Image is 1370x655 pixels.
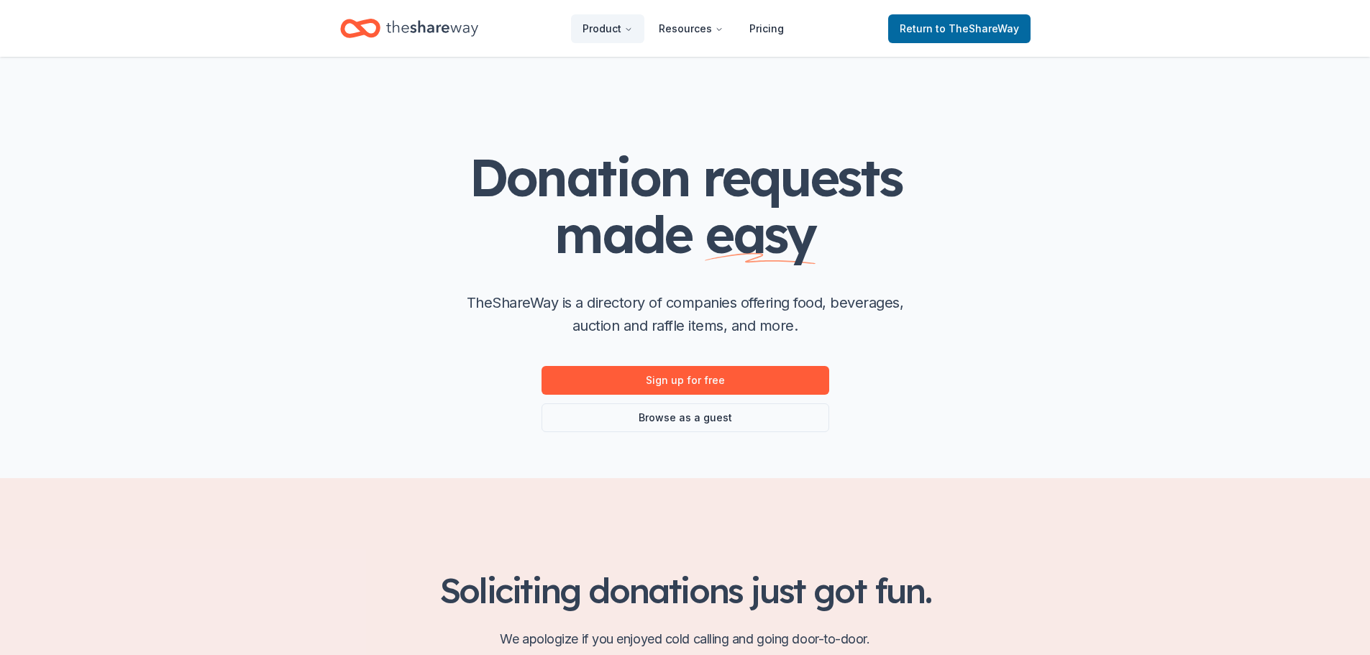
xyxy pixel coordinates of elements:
a: Browse as a guest [542,403,829,432]
span: Return [900,20,1019,37]
button: Product [571,14,644,43]
a: Home [340,12,478,45]
span: to TheShareWay [936,22,1019,35]
p: We apologize if you enjoyed cold calling and going door-to-door. [340,628,1031,651]
a: Sign up for free [542,366,829,395]
h2: Soliciting donations just got fun. [340,570,1031,610]
a: Returnto TheShareWay [888,14,1031,43]
nav: Main [571,12,795,45]
p: TheShareWay is a directory of companies offering food, beverages, auction and raffle items, and m... [455,291,915,337]
h1: Donation requests made [398,149,973,262]
a: Pricing [738,14,795,43]
span: easy [705,201,816,266]
button: Resources [647,14,735,43]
